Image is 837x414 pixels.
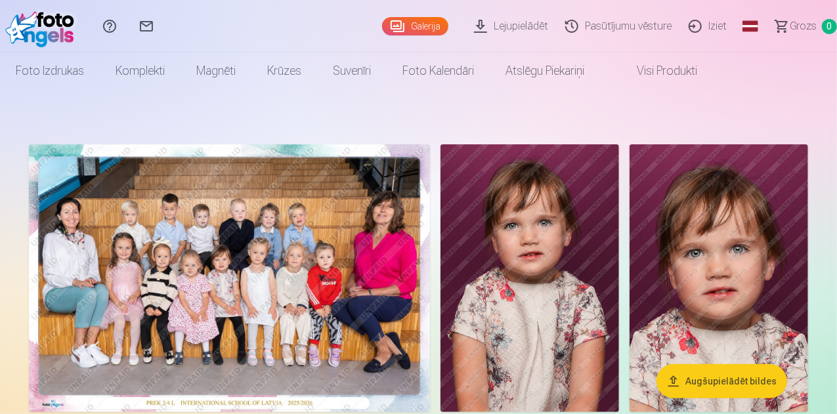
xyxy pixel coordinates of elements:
a: Suvenīri [317,52,387,89]
a: Visi produkti [600,52,713,89]
img: /fa1 [5,5,81,47]
a: Krūzes [251,52,317,89]
a: Magnēti [181,52,251,89]
span: 0 [822,19,837,34]
a: Atslēgu piekariņi [490,52,600,89]
a: Foto kalendāri [387,52,490,89]
a: Galerija [382,17,448,35]
button: Augšupielādēt bildes [656,364,787,398]
span: Grozs [790,18,817,34]
a: Komplekti [100,52,181,89]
